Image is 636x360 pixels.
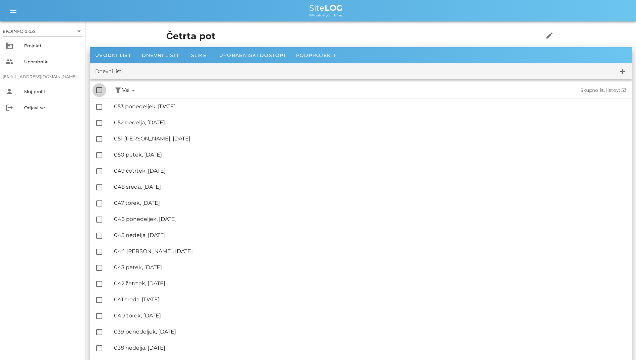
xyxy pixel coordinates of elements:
[114,280,627,287] div: 042 četrtek, [DATE]
[545,32,554,40] i: edit
[24,105,80,110] div: Odjavi se
[114,312,627,319] div: 040 torek, [DATE]
[114,119,627,126] div: 052 nedelja, [DATE]
[129,86,137,95] i: arrow_drop_down
[114,103,627,110] div: 053 ponedeljek, [DATE]
[309,13,343,17] span: We value your time.
[114,184,627,190] div: 048 sreda, [DATE]
[3,28,35,34] div: EKOINFO d.o.o
[166,29,523,43] h1: Četrta pot
[191,52,207,58] span: Slike
[95,68,123,75] div: Dnevni listi
[114,216,627,222] div: 046 ponedeljek, [DATE]
[114,86,122,95] button: filter_alt
[24,43,80,48] div: Projekti
[114,328,627,335] div: 039 ponedeljek, [DATE]
[114,345,627,351] div: 038 nedelja, [DATE]
[114,135,627,142] div: 051 [PERSON_NAME], [DATE]
[5,42,13,50] i: business
[114,264,627,271] div: 043 petek, [DATE]
[75,27,83,35] i: arrow_drop_down
[602,328,636,360] iframe: Chat Widget
[95,52,131,58] span: Uvodni list
[382,87,627,93] div: Skupno št. listov: 53
[219,52,285,58] span: Uporabniški dostopi
[296,52,336,58] span: Podprojekti
[114,200,627,206] div: 047 torek, [DATE]
[142,52,178,58] span: Dnevni listi
[325,3,343,13] b: LOG
[114,296,627,303] div: 041 sreda, [DATE]
[3,26,83,37] div: EKOINFO d.o.o
[24,59,80,64] div: Uporabniki
[114,152,627,158] div: 050 petek, [DATE]
[114,248,627,254] div: 044 [PERSON_NAME], [DATE]
[5,58,13,66] i: people
[24,89,80,94] div: Moj profil
[5,87,13,96] i: person
[5,104,13,112] i: logout
[619,67,627,75] i: add
[309,3,343,13] span: Site
[114,232,627,238] div: 045 nedelja, [DATE]
[602,328,636,360] div: Pripomoček za klepet
[9,7,17,15] i: menu
[114,168,627,174] div: 049 četrtek, [DATE]
[122,86,137,95] span: Vsi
